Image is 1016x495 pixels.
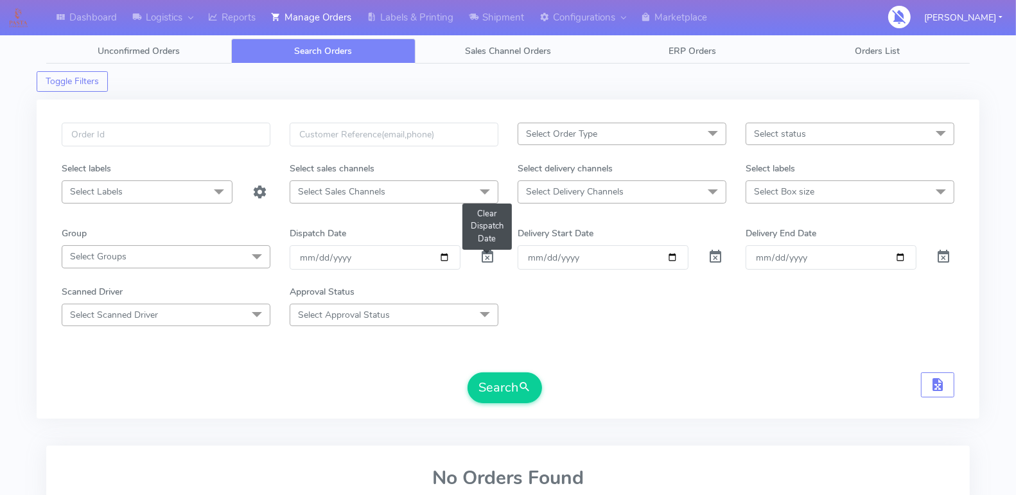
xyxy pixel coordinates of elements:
label: Dispatch Date [290,227,346,240]
h2: No Orders Found [62,467,954,489]
label: Scanned Driver [62,285,123,299]
span: Select Approval Status [298,309,390,321]
span: Sales Channel Orders [465,45,551,57]
button: [PERSON_NAME] [915,4,1012,31]
span: Select Sales Channels [298,186,385,198]
input: Customer Reference(email,phone) [290,123,498,146]
label: Select delivery channels [518,162,613,175]
label: Delivery End Date [746,227,816,240]
span: Unconfirmed Orders [98,45,180,57]
span: Select Scanned Driver [70,309,158,321]
label: Select labels [746,162,795,175]
label: Group [62,227,87,240]
span: Search Orders [294,45,352,57]
ul: Tabs [46,39,970,64]
span: Select Box size [754,186,814,198]
label: Approval Status [290,285,355,299]
span: Select Groups [70,250,127,263]
span: Select Delivery Channels [526,186,624,198]
span: ERP Orders [669,45,717,57]
span: Select status [754,128,806,140]
span: Orders List [855,45,900,57]
span: Select Labels [70,186,123,198]
input: Order Id [62,123,270,146]
button: Search [468,372,542,403]
span: Select Order Type [526,128,597,140]
label: Select labels [62,162,111,175]
label: Delivery Start Date [518,227,593,240]
label: Select sales channels [290,162,374,175]
button: Toggle Filters [37,71,108,92]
